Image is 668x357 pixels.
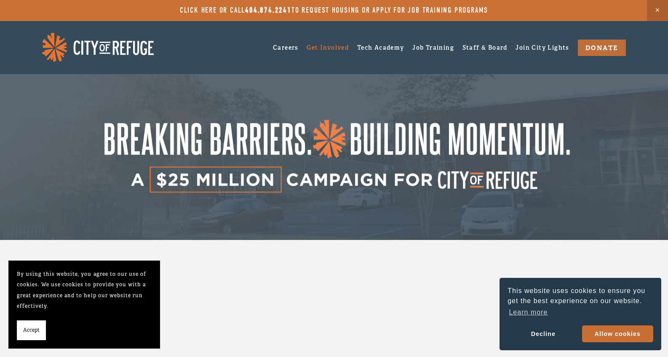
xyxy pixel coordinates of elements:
[357,41,404,54] a: Tech Academy
[17,269,152,312] p: By using this website, you agree to our use of cookies. We use cookies to provide you with a grea...
[42,33,154,62] img: City of Refuge
[508,325,579,342] a: deny cookies
[17,320,46,341] button: Accept
[582,325,653,342] a: allow cookies
[578,40,626,56] a: DONATE
[500,278,661,350] div: cookieconsent
[412,41,454,54] a: Job Training
[508,286,653,319] span: This website uses cookies to ensure you get the best experience on our website.
[307,44,349,51] a: Get Involved
[8,261,160,349] section: Cookie banner
[23,325,40,336] span: Accept
[508,306,549,319] a: learn more about cookies
[273,41,299,54] a: Careers
[462,41,508,54] a: Staff & Board
[516,41,569,54] a: Join City Lights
